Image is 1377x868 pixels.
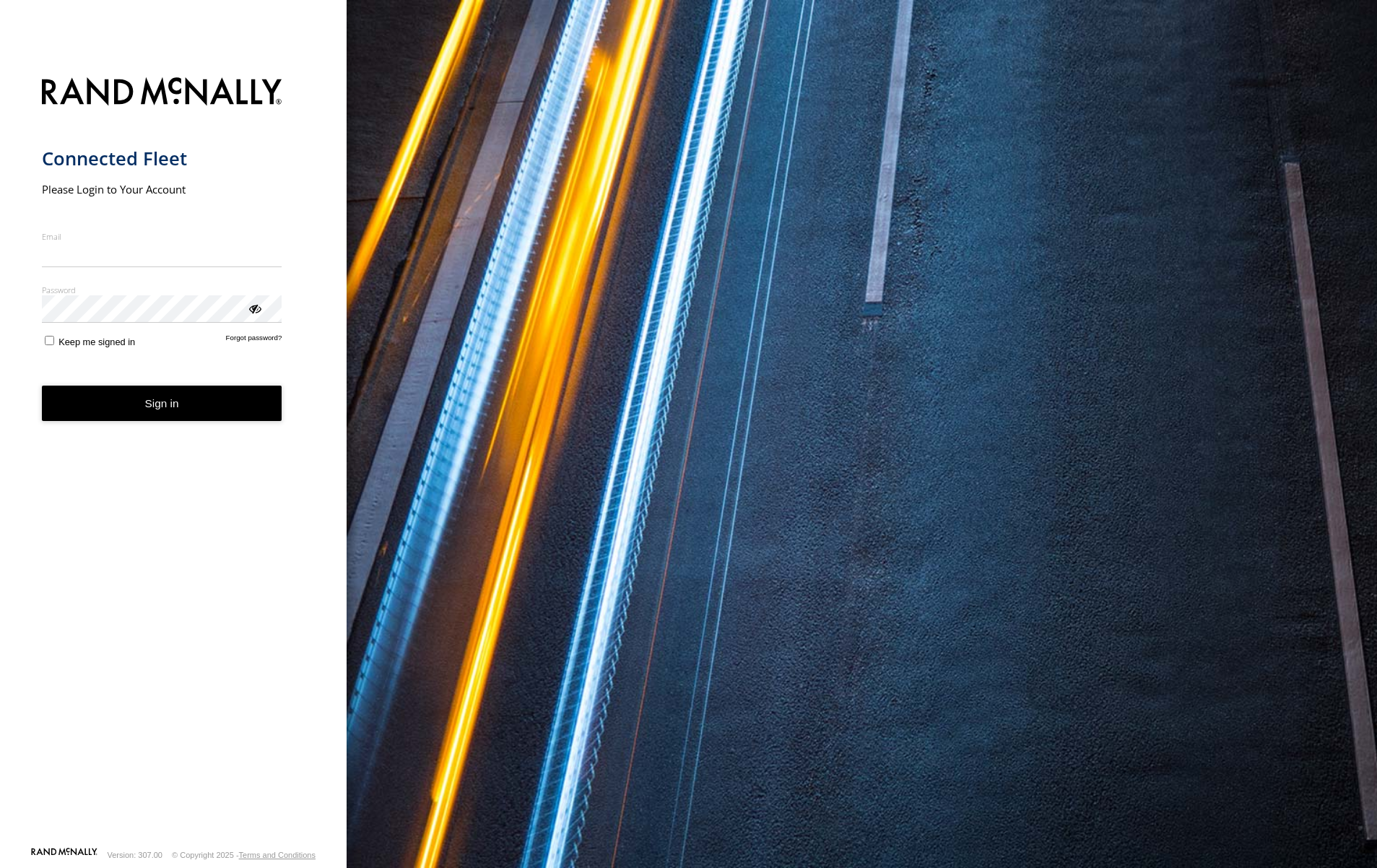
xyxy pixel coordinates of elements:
span: Keep me signed in [58,337,135,347]
label: Email [42,231,282,242]
button: Sign in [42,386,282,421]
h1: Connected Fleet [42,147,282,170]
h2: Please Login to Your Account [42,182,282,196]
form: main [42,69,305,846]
div: © Copyright 2025 - [172,851,316,859]
input: Keep me signed in [45,336,54,345]
img: Rand McNally [42,74,282,111]
a: Visit our Website [31,848,97,862]
a: Forgot password? [226,334,282,347]
div: ViewPassword [247,300,261,315]
label: Password [42,285,282,295]
a: Terms and Conditions [239,851,316,859]
div: Version: 307.00 [108,851,162,859]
